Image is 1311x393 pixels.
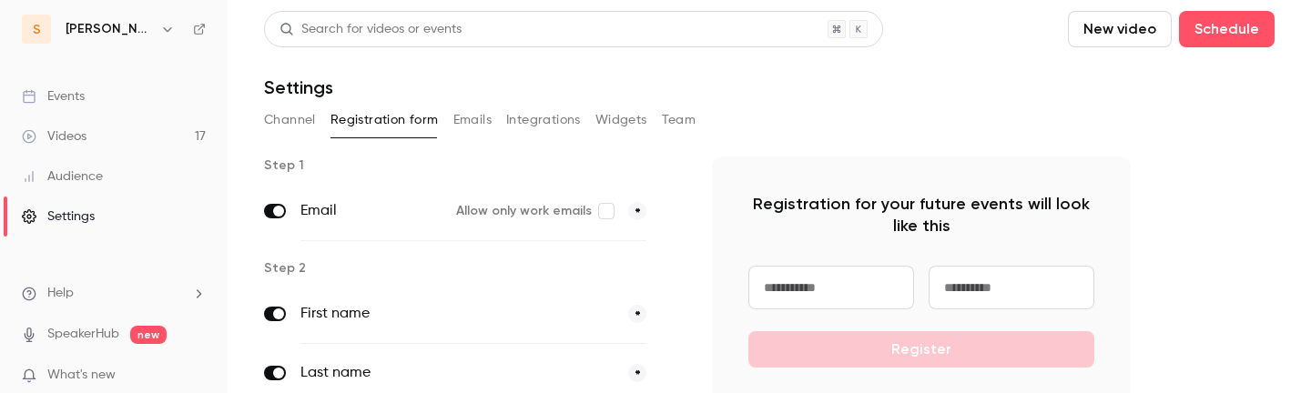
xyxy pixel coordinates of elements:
[22,284,206,303] li: help-dropdown-opener
[22,167,103,186] div: Audience
[184,368,206,384] iframe: Noticeable Trigger
[47,366,116,385] span: What's new
[33,20,41,39] span: s
[1068,11,1172,47] button: New video
[264,259,683,277] p: Step 2
[748,193,1094,237] p: Registration for your future events will look like this
[264,156,683,175] p: Step 1
[47,325,119,344] a: SpeakerHub
[300,200,442,222] label: Email
[264,76,333,98] h1: Settings
[22,207,95,226] div: Settings
[300,362,614,384] label: Last name
[453,106,492,135] button: Emails
[264,106,316,135] button: Channel
[47,284,74,303] span: Help
[662,106,696,135] button: Team
[330,106,439,135] button: Registration form
[456,202,614,220] label: Allow only work emails
[22,127,86,146] div: Videos
[506,106,581,135] button: Integrations
[22,87,85,106] div: Events
[66,20,153,38] h6: [PERSON_NAME]
[1179,11,1275,47] button: Schedule
[300,303,614,325] label: First name
[130,326,167,344] span: new
[279,20,462,39] div: Search for videos or events
[595,106,647,135] button: Widgets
